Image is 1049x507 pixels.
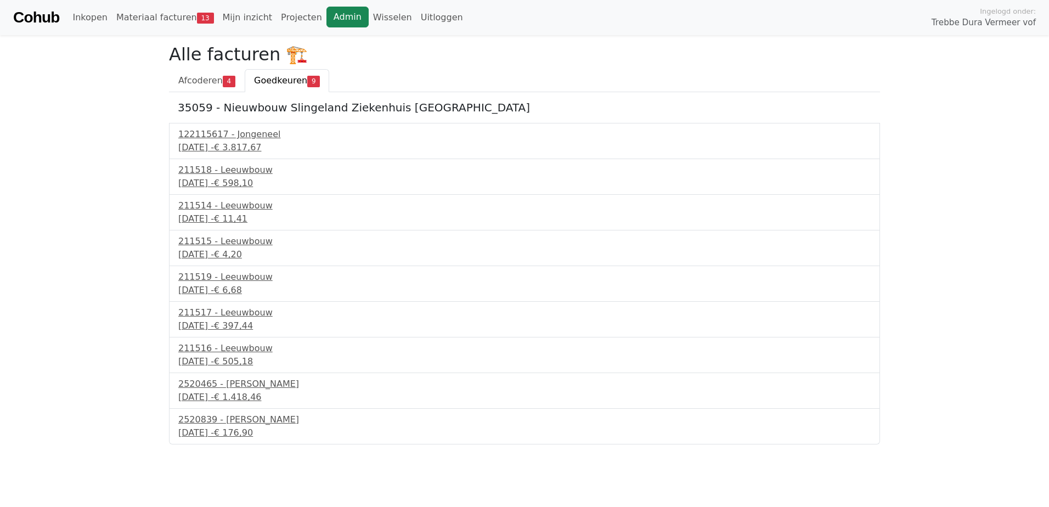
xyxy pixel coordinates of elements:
[178,271,871,297] a: 211519 - Leeuwbouw[DATE] -€ 6,68
[214,356,253,367] span: € 505,18
[178,199,871,226] a: 211514 - Leeuwbouw[DATE] -€ 11,41
[214,178,253,188] span: € 598,10
[223,76,235,87] span: 4
[178,413,871,440] a: 2520839 - [PERSON_NAME][DATE] -€ 176,90
[178,342,871,355] div: 211516 - Leeuwbouw
[178,355,871,368] div: [DATE] -
[178,391,871,404] div: [DATE] -
[178,199,871,212] div: 211514 - Leeuwbouw
[178,271,871,284] div: 211519 - Leeuwbouw
[169,69,245,92] a: Afcoderen4
[178,378,871,404] a: 2520465 - [PERSON_NAME][DATE] -€ 1.418,46
[178,128,871,141] div: 122115617 - Jongeneel
[369,7,416,29] a: Wisselen
[178,235,871,261] a: 211515 - Leeuwbouw[DATE] -€ 4,20
[178,75,223,86] span: Afcoderen
[214,392,262,402] span: € 1.418,46
[178,306,871,333] a: 211517 - Leeuwbouw[DATE] -€ 397,44
[214,213,247,224] span: € 11,41
[214,249,242,260] span: € 4,20
[178,128,871,154] a: 122115617 - Jongeneel[DATE] -€ 3.817,67
[178,164,871,190] a: 211518 - Leeuwbouw[DATE] -€ 598,10
[68,7,111,29] a: Inkopen
[980,6,1036,16] span: Ingelogd onder:
[178,101,871,114] h5: 35059 - Nieuwbouw Slingeland Ziekenhuis [GEOGRAPHIC_DATA]
[326,7,369,27] a: Admin
[169,44,880,65] h2: Alle facturen 🏗️
[112,7,218,29] a: Materiaal facturen13
[416,7,467,29] a: Uitloggen
[178,319,871,333] div: [DATE] -
[214,320,253,331] span: € 397,44
[245,69,329,92] a: Goedkeuren9
[178,284,871,297] div: [DATE] -
[178,248,871,261] div: [DATE] -
[277,7,326,29] a: Projecten
[254,75,307,86] span: Goedkeuren
[178,141,871,154] div: [DATE] -
[178,212,871,226] div: [DATE] -
[932,16,1036,29] span: Trebbe Dura Vermeer vof
[214,427,253,438] span: € 176,90
[214,142,262,153] span: € 3.817,67
[214,285,242,295] span: € 6,68
[218,7,277,29] a: Mijn inzicht
[178,164,871,177] div: 211518 - Leeuwbouw
[178,342,871,368] a: 211516 - Leeuwbouw[DATE] -€ 505,18
[178,426,871,440] div: [DATE] -
[307,76,320,87] span: 9
[178,177,871,190] div: [DATE] -
[178,306,871,319] div: 211517 - Leeuwbouw
[13,4,59,31] a: Cohub
[178,235,871,248] div: 211515 - Leeuwbouw
[197,13,214,24] span: 13
[178,378,871,391] div: 2520465 - [PERSON_NAME]
[178,413,871,426] div: 2520839 - [PERSON_NAME]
